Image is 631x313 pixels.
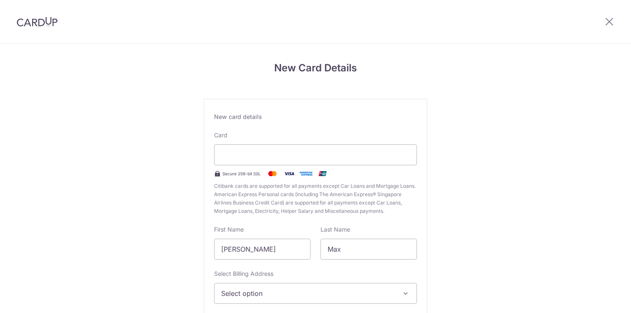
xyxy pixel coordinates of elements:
[214,182,417,215] span: Citibank cards are supported for all payments except Car Loans and Mortgage Loans. American Expre...
[214,283,417,304] button: Select option
[214,113,417,121] div: New card details
[222,170,261,177] span: Secure 256-bit SSL
[264,169,281,179] img: Mastercard
[321,225,350,234] label: Last Name
[214,270,273,278] label: Select Billing Address
[214,225,244,234] label: First Name
[17,17,58,27] img: CardUp
[204,61,427,76] h4: New Card Details
[321,239,417,260] input: Cardholder Last Name
[281,169,298,179] img: Visa
[214,239,310,260] input: Cardholder First Name
[298,169,314,179] img: .alt.amex
[214,131,227,139] label: Card
[221,150,410,160] iframe: Secure card payment input frame
[314,169,331,179] img: .alt.unionpay
[221,288,395,298] span: Select option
